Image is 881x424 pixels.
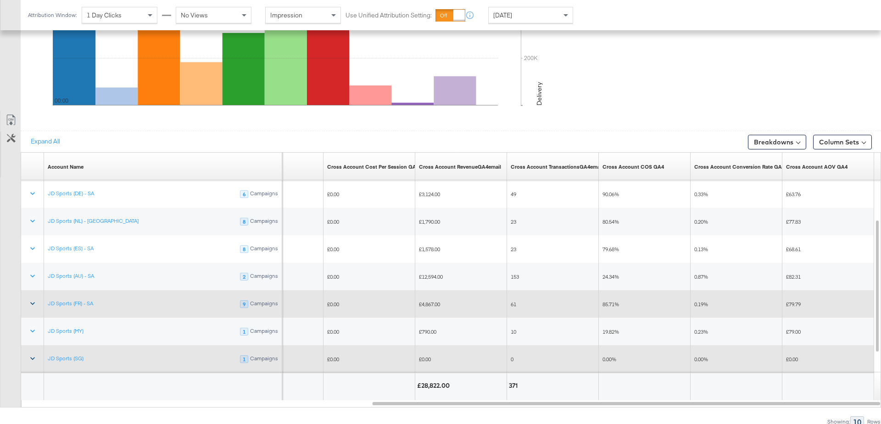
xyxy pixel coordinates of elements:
[748,135,806,149] button: Breakdowns
[48,327,84,335] a: JD Sports (MY)
[419,218,440,225] span: £1,790.00
[786,301,801,308] span: £79.79
[511,273,519,280] span: 153
[48,163,84,171] div: Account Name
[694,191,708,198] span: 0.33%
[602,356,616,363] span: 0.00%
[327,163,419,171] a: Cross Account Cost Per Session GA4
[786,328,801,335] span: £79.00
[511,356,513,363] span: 0
[602,301,619,308] span: 85.71%
[240,245,248,253] div: 8
[250,218,279,226] div: Campaigns
[327,328,339,335] span: £0.00
[240,273,248,281] div: 2
[327,356,339,363] span: £0.00
[419,356,431,363] span: £0.00
[694,356,708,363] span: 0.00%
[327,218,339,225] span: £0.00
[786,218,801,225] span: £77.83
[694,163,785,171] div: Cross Account Conversion Rate GA4
[786,246,801,253] span: £68.61
[419,273,443,280] span: £12,594.00
[511,328,516,335] span: 10
[48,245,94,252] a: JD Sports (ES) - SA
[327,301,339,308] span: £0.00
[181,11,208,19] span: No Views
[419,163,501,171] a: Describe this metric
[786,273,801,280] span: £82.31
[602,191,619,198] span: 90.06%
[48,300,93,307] a: JD Sports (FR) - SA
[417,381,452,390] div: £28,822.00
[813,135,872,149] button: Column Sets
[48,355,84,362] a: JD Sports (SG)
[786,191,801,198] span: £63.76
[419,328,436,335] span: £790.00
[786,356,798,363] span: £0.00
[250,190,279,198] div: Campaigns
[48,190,94,197] a: JD Sports (DE) - SA
[511,163,603,171] a: Describe this metric
[240,218,248,226] div: 8
[250,273,279,281] div: Campaigns
[419,301,440,308] span: £4,867.00
[240,300,248,308] div: 9
[602,273,619,280] span: 24.34%
[535,82,543,105] text: Delivery
[24,133,67,150] button: Expand All
[511,191,516,198] span: 49
[602,328,619,335] span: 19.82%
[28,12,77,18] div: Attribution Window:
[694,301,708,308] span: 0.19%
[250,355,279,363] div: Campaigns
[250,300,279,308] div: Campaigns
[694,273,708,280] span: 0.87%
[511,218,516,225] span: 23
[694,218,708,225] span: 0.20%
[602,218,619,225] span: 80.54%
[511,301,516,308] span: 61
[694,328,708,335] span: 0.23%
[327,191,339,198] span: £0.00
[786,163,848,171] a: Cross Account AOV GA4
[48,163,84,171] a: Your ad account name
[602,246,619,253] span: 79.68%
[270,11,302,19] span: Impression
[240,355,248,363] div: 1
[240,190,248,198] div: 6
[327,273,339,280] span: £0.00
[327,246,339,253] span: £0.00
[694,246,708,253] span: 0.13%
[240,328,248,336] div: 1
[48,272,94,280] a: JD Sports (AU) - SA
[419,163,501,171] div: Cross Account RevenueGA4email
[48,217,139,225] a: JD Sports (NL) - [GEOGRAPHIC_DATA]
[346,11,432,20] label: Use Unified Attribution Setting:
[493,11,512,19] span: [DATE]
[511,246,516,253] span: 23
[602,163,664,171] a: Cross Account COS GA4
[419,191,440,198] span: £3,124.00
[250,328,279,336] div: Campaigns
[250,245,279,253] div: Campaigns
[694,163,785,171] a: Cross Account Conversion rate GA4
[419,246,440,253] span: £1,578.00
[511,163,603,171] div: Cross Account TransactionsGA4email
[87,11,122,19] span: 1 Day Clicks
[509,381,520,390] div: 371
